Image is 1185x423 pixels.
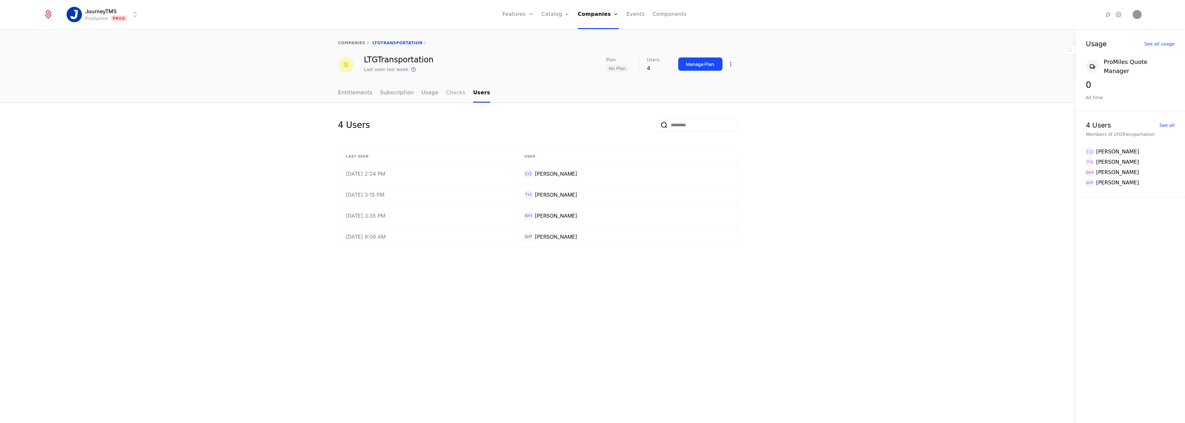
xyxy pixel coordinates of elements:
[525,170,532,178] div: CO
[85,7,117,15] span: JourneyTMS
[535,233,577,241] div: [PERSON_NAME]
[67,7,82,22] img: JourneyTMS
[1086,169,1094,176] div: WH
[338,150,517,163] th: Last Seen
[535,212,577,220] div: [PERSON_NAME]
[1086,179,1094,187] div: WP
[338,57,354,72] img: LTGTransportation
[1133,10,1142,19] button: Open user button
[346,213,509,218] div: [DATE] 3:35 PM
[364,56,434,64] div: LTGTransportation
[1104,57,1175,76] div: ProMiles Quote Manager
[1086,122,1111,129] div: 4 Users
[535,170,577,178] div: [PERSON_NAME]
[1096,169,1139,176] div: [PERSON_NAME]
[338,84,490,103] ul: Choose Sub Page
[1086,40,1107,47] div: Usage
[338,84,373,103] a: Entitlements
[421,84,438,103] a: Usage
[380,84,414,103] a: Subscription
[1086,94,1175,101] div: All time
[525,233,532,241] div: WP
[647,57,660,62] span: Users
[517,150,737,163] th: User
[1115,11,1122,18] a: Settings
[338,41,366,45] a: companies
[1159,123,1175,128] div: See all
[68,7,139,22] button: Select environment
[647,65,660,72] div: 4
[1086,148,1094,156] div: CO
[725,57,737,71] button: Select action
[525,191,532,199] div: TH
[1096,158,1139,166] div: [PERSON_NAME]
[525,212,532,220] div: WH
[446,84,465,103] a: Checks
[535,191,577,199] div: [PERSON_NAME]
[364,66,409,73] div: Last seen last week
[606,65,629,72] span: No Plan
[1086,131,1175,138] div: Members of LTGTransportation
[1096,148,1139,156] div: [PERSON_NAME]
[1096,179,1139,187] div: [PERSON_NAME]
[678,57,722,71] button: Manage Plan
[85,15,108,22] div: Production
[473,84,490,103] a: Users
[346,234,509,239] div: [DATE] 9:09 AM
[1144,42,1175,46] div: See all usage
[111,15,127,22] span: Prod
[346,171,509,176] div: [DATE] 2:24 PM
[1133,10,1142,19] img: Walker Probasco
[1086,158,1094,166] div: TH
[1086,57,1175,76] button: ProMiles Quote Manager
[1086,81,1175,89] div: 0
[338,84,737,103] nav: Main
[1104,11,1112,18] a: Integrations
[686,61,714,67] div: Manage Plan
[338,119,370,131] div: 4 Users
[606,57,616,62] span: Plan
[346,192,509,197] div: [DATE] 3:15 PM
